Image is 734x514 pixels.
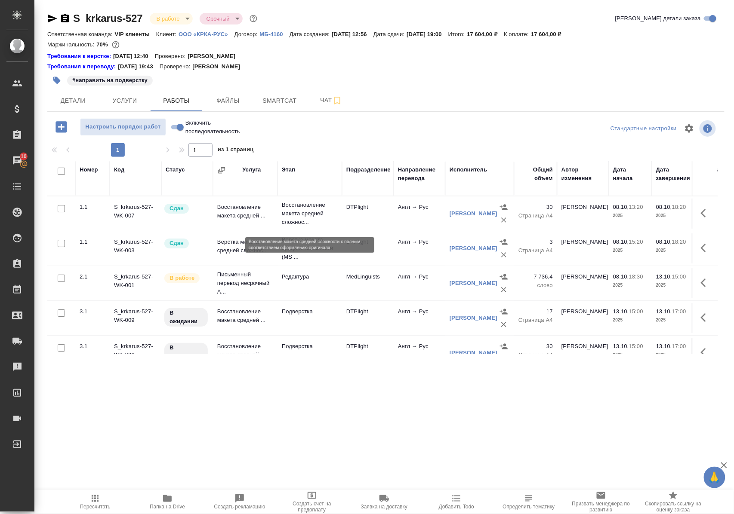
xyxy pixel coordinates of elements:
a: S_krkarus-527 [73,12,143,24]
p: 18:30 [629,273,643,280]
td: S_krkarus-527-WK-003 [110,233,161,263]
div: Номер [80,165,98,174]
td: [PERSON_NAME] [557,338,609,368]
span: [PERSON_NAME] детали заказа [615,14,701,23]
button: 🙏 [704,467,725,488]
p: 15:20 [629,239,643,245]
div: Менеджер проверил работу исполнителя, передает ее на следующий этап [163,238,209,249]
p: 13:20 [629,204,643,210]
p: 08.10, [613,204,629,210]
td: Восстановление макета средней ... [213,303,278,333]
p: 13.10, [656,273,672,280]
p: 2025 [613,211,648,220]
p: 30 [518,203,553,211]
p: 18:20 [672,239,686,245]
p: Страница А4 [518,246,553,255]
p: В ожидании [170,309,203,326]
p: [DATE] 12:40 [113,52,155,61]
p: Проверено: [155,52,188,61]
p: Сдан [170,204,184,213]
a: [PERSON_NAME] [450,349,497,356]
p: [PERSON_NAME] [188,52,242,61]
p: Подверстка [282,307,338,316]
p: 17:00 [672,343,686,349]
td: Англ → Рус [394,233,445,263]
button: Удалить [497,353,510,366]
p: #направить на подверстку [72,76,148,85]
td: S_krkarus-527-WK-007 [110,199,161,229]
div: Исполнитель назначен, приступать к работе пока рано [163,342,209,362]
span: Работы [156,95,197,106]
div: Этап [282,165,295,174]
p: 70% [96,41,110,48]
button: Здесь прячутся важные кнопки [696,307,716,328]
div: 1.1 [80,203,105,211]
p: Сдан [170,239,184,248]
div: Дата завершения [656,165,691,183]
a: 10 [2,150,32,171]
div: Исполнитель назначен, приступать к работе пока рано [163,307,209,327]
p: Дата сдачи: [373,31,407,37]
td: S_krkarus-527-WK-009 [110,303,161,333]
span: Файлы [207,95,249,106]
button: В работе [154,15,182,22]
button: Скопировать ссылку для ЯМессенджера [47,13,58,24]
td: Англ → Рус [394,338,445,368]
div: Общий объем [518,165,553,183]
p: VIP клиенты [115,31,156,37]
button: Добавить работу [49,118,73,136]
p: 08.10, [656,204,672,210]
p: 13.10, [613,308,629,315]
p: 17 604,00 ₽ [467,31,504,37]
a: [PERSON_NAME] [450,280,497,286]
button: Назначить [497,236,510,248]
td: Англ → Рус [394,199,445,229]
span: 10 [15,152,32,161]
div: Направление перевода [398,165,441,183]
p: Страница А4 [518,316,553,324]
td: DTPlight [342,303,394,333]
p: Маржинальность: [47,41,96,48]
div: Статус [166,165,185,174]
div: 3.1 [80,342,105,351]
td: DTPlight [342,338,394,368]
button: Здесь прячутся важные кнопки [696,238,716,258]
p: Страница А4 [518,351,553,359]
button: Добавить тэг [47,71,66,90]
button: Здесь прячутся важные кнопки [696,272,716,293]
button: Доп статусы указывают на важность/срочность заказа [248,13,259,24]
div: Исполнитель [450,165,487,174]
svg: Подписаться [332,95,342,106]
p: 2025 [613,281,648,290]
p: Восстановление макета средней сложнос... [282,201,338,226]
div: В работе [150,13,193,24]
a: ООО «КРКА-РУС» [179,30,234,37]
div: split button [608,122,679,135]
a: Требования к верстке: [47,52,113,61]
div: Подразделение [346,165,391,174]
div: Исполнитель выполняет работу [163,272,209,284]
p: 17:00 [672,308,686,315]
span: Чат [311,95,352,106]
p: слово [518,281,553,290]
p: 7 736,4 [518,272,553,281]
p: Ответственная команда: [47,31,115,37]
button: Скопировать ссылку [60,13,70,24]
a: Требования к переводу: [47,62,118,71]
p: 08.10, [613,239,629,245]
p: Верстка макета средней сложности (MS ... [282,236,338,261]
p: МБ-4160 [260,31,290,37]
div: Автор изменения [561,165,604,183]
div: Нажми, чтобы открыть папку с инструкцией [47,62,118,71]
span: 🙏 [707,468,722,486]
p: 13.10, [613,343,629,349]
div: В работе [200,13,243,24]
p: 2025 [656,281,691,290]
span: Включить последовательность [185,119,263,136]
button: Удалить [497,318,510,331]
p: [DATE] 19:43 [118,62,160,71]
td: DTPlight [342,199,394,229]
div: 2.1 [80,272,105,281]
td: Восстановление макета средней ... [213,199,278,229]
td: Восстановление макета средней ... [213,338,278,368]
